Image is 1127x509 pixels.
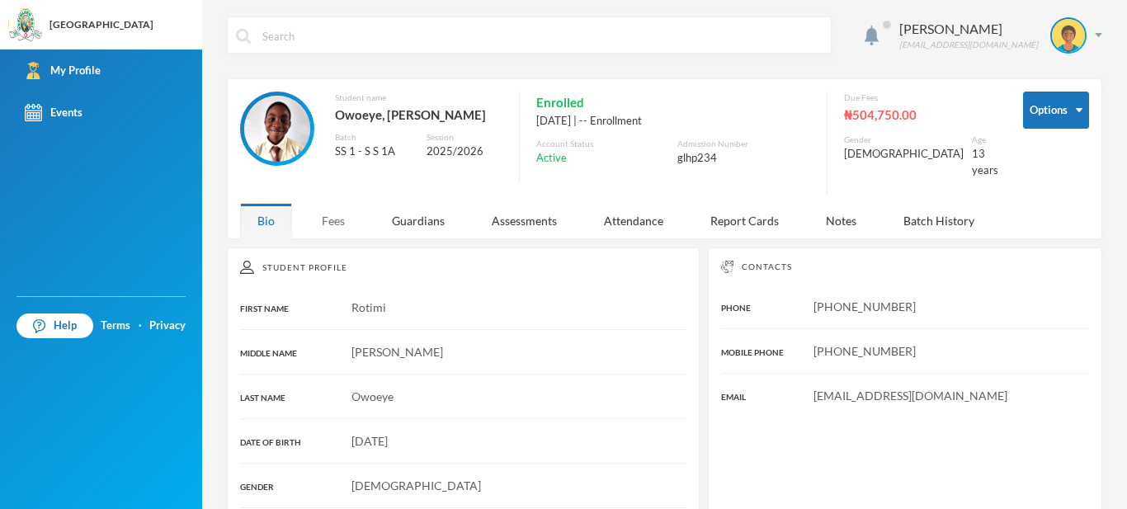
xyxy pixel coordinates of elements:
[25,104,83,121] div: Events
[844,104,998,125] div: ₦504,750.00
[886,203,992,238] div: Batch History
[536,113,810,130] div: [DATE] | -- Enrollment
[375,203,462,238] div: Guardians
[240,261,686,274] div: Student Profile
[101,318,130,334] a: Terms
[536,92,584,113] span: Enrolled
[972,146,998,178] div: 13 years
[536,150,567,167] span: Active
[25,62,101,79] div: My Profile
[972,134,998,146] div: Age
[427,144,502,160] div: 2025/2026
[899,19,1038,39] div: [PERSON_NAME]
[813,389,1007,403] span: [EMAIL_ADDRESS][DOMAIN_NAME]
[813,344,916,358] span: [PHONE_NUMBER]
[244,96,310,162] img: STUDENT
[721,261,1089,273] div: Contacts
[261,17,823,54] input: Search
[844,146,964,163] div: [DEMOGRAPHIC_DATA]
[304,203,362,238] div: Fees
[139,318,142,334] div: ·
[351,345,443,359] span: [PERSON_NAME]
[474,203,574,238] div: Assessments
[1023,92,1089,129] button: Options
[50,17,153,32] div: [GEOGRAPHIC_DATA]
[587,203,681,238] div: Attendance
[335,104,502,125] div: Owoeye, [PERSON_NAME]
[236,29,251,44] img: search
[844,92,998,104] div: Due Fees
[1052,19,1085,52] img: STUDENT
[844,134,964,146] div: Gender
[677,150,810,167] div: glhp234
[335,144,414,160] div: SS 1 - S S 1A
[536,138,669,150] div: Account Status
[427,131,502,144] div: Session
[335,92,502,104] div: Student name
[351,434,388,448] span: [DATE]
[149,318,186,334] a: Privacy
[351,478,481,493] span: [DEMOGRAPHIC_DATA]
[17,313,93,338] a: Help
[240,203,292,238] div: Bio
[351,300,386,314] span: Rotimi
[335,131,414,144] div: Batch
[899,39,1038,51] div: [EMAIL_ADDRESS][DOMAIN_NAME]
[813,299,916,313] span: [PHONE_NUMBER]
[809,203,874,238] div: Notes
[351,389,394,403] span: Owoeye
[9,9,42,42] img: logo
[693,203,796,238] div: Report Cards
[677,138,810,150] div: Admission Number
